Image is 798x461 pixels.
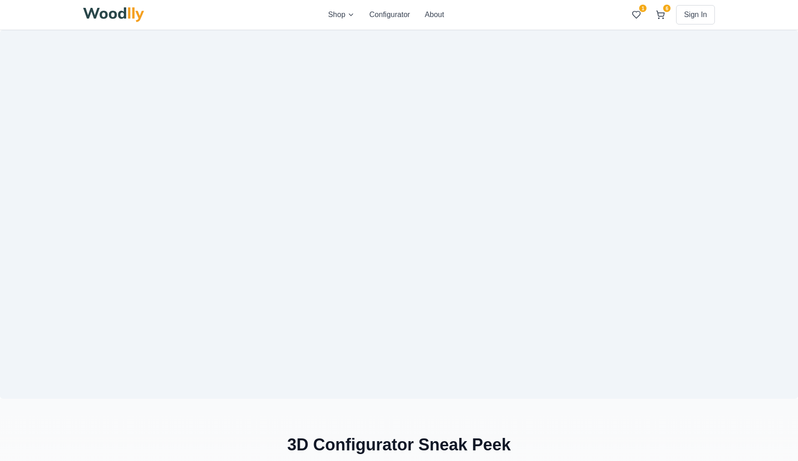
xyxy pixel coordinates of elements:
[676,5,715,24] button: Sign In
[83,7,144,22] img: Woodlly
[328,9,354,20] button: Shop
[663,5,671,12] span: 6
[425,9,444,20] button: About
[652,6,669,23] button: 6
[369,9,410,20] button: Configurator
[83,436,715,454] h2: 3D Configurator Sneak Peek
[639,5,647,12] span: 1
[628,6,645,23] button: 1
